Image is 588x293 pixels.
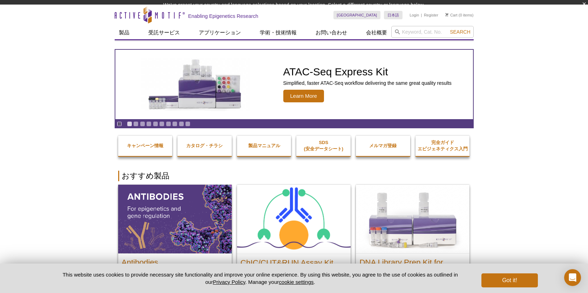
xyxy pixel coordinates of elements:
li: | [421,11,422,19]
p: Simplified, faster ATAC-Seq workflow delivering the same great quality results [283,80,452,86]
a: ATAC-Seq Express Kit ATAC-Seq Express Kit Simplified, faster ATAC-Seq workflow delivering the sam... [115,50,473,119]
a: Go to slide 2 [133,121,138,127]
a: Go to slide 10 [185,121,190,127]
a: SDS(安全データシート) [296,132,351,159]
a: Privacy Policy [213,279,245,285]
img: ChIC/CUT&RUN Assay Kit [237,185,351,254]
button: Got it! [481,273,538,287]
a: 学術・技術情報 [256,26,301,39]
a: Go to slide 8 [172,121,177,127]
img: All Antibodies [118,185,232,253]
a: Go to slide 3 [140,121,145,127]
span: Search [450,29,470,35]
span: Learn More [283,90,324,102]
h2: おすすめ製品 [118,171,470,181]
a: Go to slide 4 [146,121,151,127]
a: 会社概要 [362,26,391,39]
a: メルマガ登録 [356,136,410,156]
a: Go to slide 5 [153,121,158,127]
strong: SDS (安全データシート) [304,140,343,151]
a: Register [424,13,438,18]
a: アプリケーション [195,26,245,39]
button: cookie settings [279,279,313,285]
a: 日本語 [384,11,403,19]
a: Go to slide 1 [127,121,132,127]
a: Login [410,13,419,18]
h2: Enabling Epigenetics Research [188,13,258,19]
a: 製品マニュアル [237,136,291,156]
h2: DNA Library Prep Kit for Illumina [359,255,466,273]
a: Cart [445,13,458,18]
img: ATAC-Seq Express Kit [138,58,254,111]
strong: 完全ガイド エピジェネティクス入門 [418,140,468,151]
a: お問い合わせ [311,26,351,39]
article: ATAC-Seq Express Kit [115,50,473,119]
a: Toggle autoplay [117,121,122,127]
img: DNA Library Prep Kit for Illumina [356,185,469,253]
a: 完全ガイドエピジェネティクス入門 [415,132,470,159]
strong: メルマガ登録 [369,143,397,148]
a: 受託サービス [144,26,184,39]
button: Search [448,29,472,35]
sup: ® [386,263,391,271]
a: 製品 [115,26,134,39]
a: Go to slide 6 [159,121,164,127]
h2: ChIC/CUT&RUN Assay Kit [241,256,347,266]
a: [GEOGRAPHIC_DATA] [333,11,381,19]
a: Go to slide 9 [179,121,184,127]
div: Open Intercom Messenger [564,269,581,286]
input: Keyword, Cat. No. [391,26,474,38]
a: キャンペーン情報 [118,136,173,156]
h2: ATAC-Seq Express Kit [283,67,452,77]
h2: Antibodies [122,255,228,266]
strong: キャンペーン情報 [127,143,163,148]
img: Your Cart [445,13,448,16]
a: Go to slide 7 [166,121,171,127]
strong: カタログ・チラシ [186,143,223,148]
strong: 製品マニュアル [248,143,280,148]
p: This website uses cookies to provide necessary site functionality and improve your online experie... [50,271,470,286]
li: (0 items) [445,11,474,19]
a: カタログ・チラシ [177,136,232,156]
